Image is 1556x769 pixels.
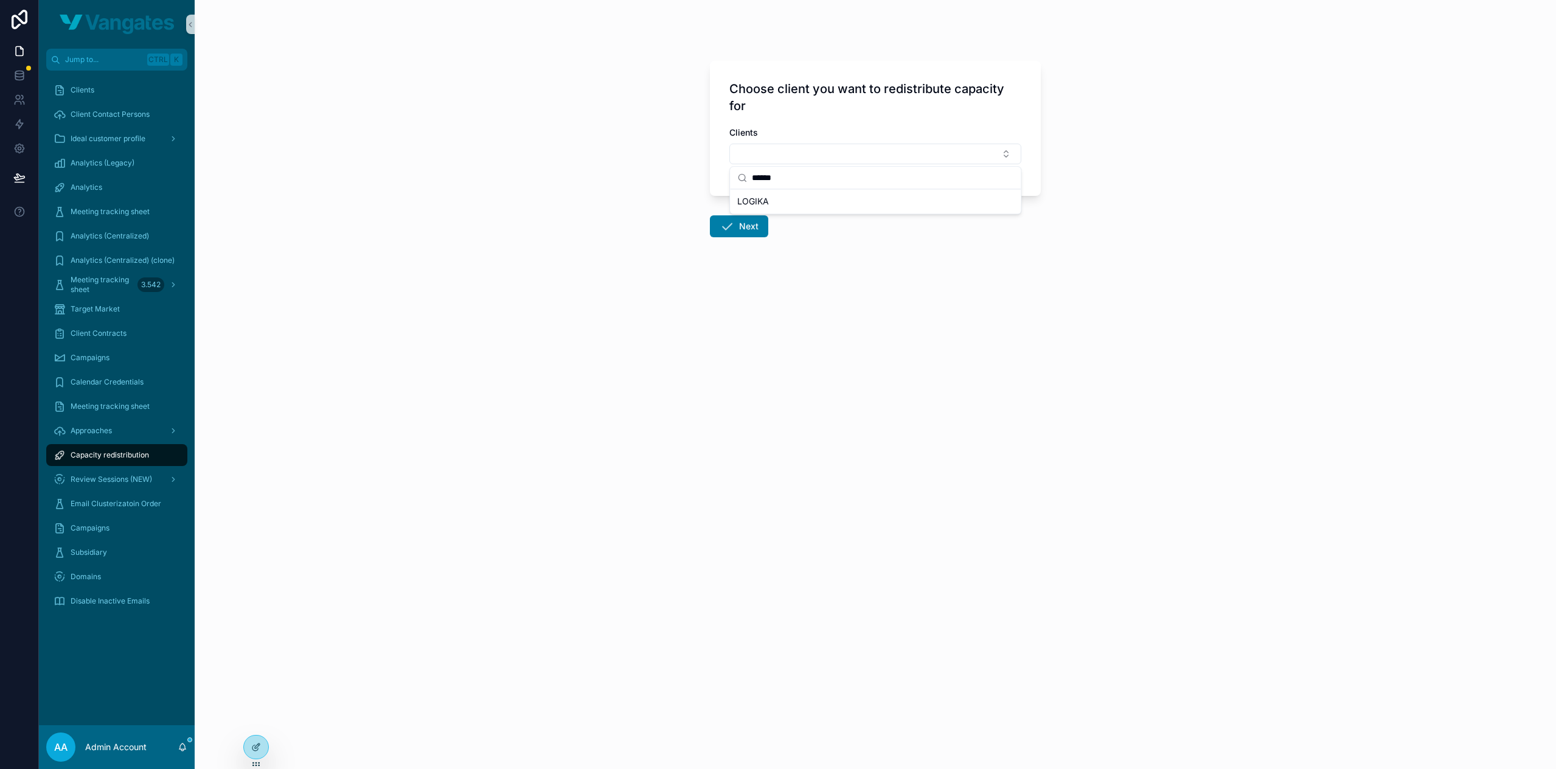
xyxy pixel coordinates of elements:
[71,377,144,387] span: Calendar Credentials
[46,444,187,466] a: Capacity redistribution
[710,215,768,237] button: Next
[46,517,187,539] a: Campaigns
[71,304,120,314] span: Target Market
[71,475,152,484] span: Review Sessions (NEW)
[46,274,187,296] a: Meeting tracking sheet3.542
[729,144,1021,164] button: Select Button
[71,183,102,192] span: Analytics
[71,134,145,144] span: Ideal customer profile
[46,49,187,71] button: Jump to...CtrlK
[46,225,187,247] a: Analytics (Centralized)
[71,402,150,411] span: Meeting tracking sheet
[46,420,187,442] a: Approaches
[46,493,187,515] a: Email Clusterizatoin Order
[46,79,187,101] a: Clients
[46,468,187,490] a: Review Sessions (NEW)
[46,566,187,588] a: Domains
[71,548,107,557] span: Subsidiary
[46,347,187,369] a: Campaigns
[71,523,109,533] span: Campaigns
[71,499,161,509] span: Email Clusterizatoin Order
[147,54,169,66] span: Ctrl
[737,195,769,207] span: LOGIKA
[46,176,187,198] a: Analytics
[71,256,175,265] span: Analytics (Centralized) (clone)
[729,127,758,137] span: Clients
[71,450,149,460] span: Capacity redistribution
[71,572,101,582] span: Domains
[46,152,187,174] a: Analytics (Legacy)
[65,55,142,64] span: Jump to...
[46,201,187,223] a: Meeting tracking sheet
[46,103,187,125] a: Client Contact Persons
[71,426,112,436] span: Approaches
[730,189,1021,214] div: Suggestions
[71,85,94,95] span: Clients
[71,329,127,338] span: Client Contracts
[46,590,187,612] a: Disable Inactive Emails
[71,231,149,241] span: Analytics (Centralized)
[39,71,195,628] div: scrollable content
[46,395,187,417] a: Meeting tracking sheet
[60,15,174,34] img: App logo
[54,740,68,754] span: AA
[46,249,187,271] a: Analytics (Centralized) (clone)
[46,322,187,344] a: Client Contracts
[137,277,164,292] div: 3.542
[71,596,150,606] span: Disable Inactive Emails
[46,298,187,320] a: Target Market
[85,741,147,753] p: Admin Account
[71,207,150,217] span: Meeting tracking sheet
[729,80,1021,114] h1: Choose client you want to redistribute capacity for
[46,541,187,563] a: Subsidiary
[71,353,109,363] span: Campaigns
[172,55,181,64] span: K
[71,110,150,119] span: Client Contact Persons
[46,128,187,150] a: Ideal customer profile
[46,371,187,393] a: Calendar Credentials
[71,158,134,168] span: Analytics (Legacy)
[71,275,133,294] span: Meeting tracking sheet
